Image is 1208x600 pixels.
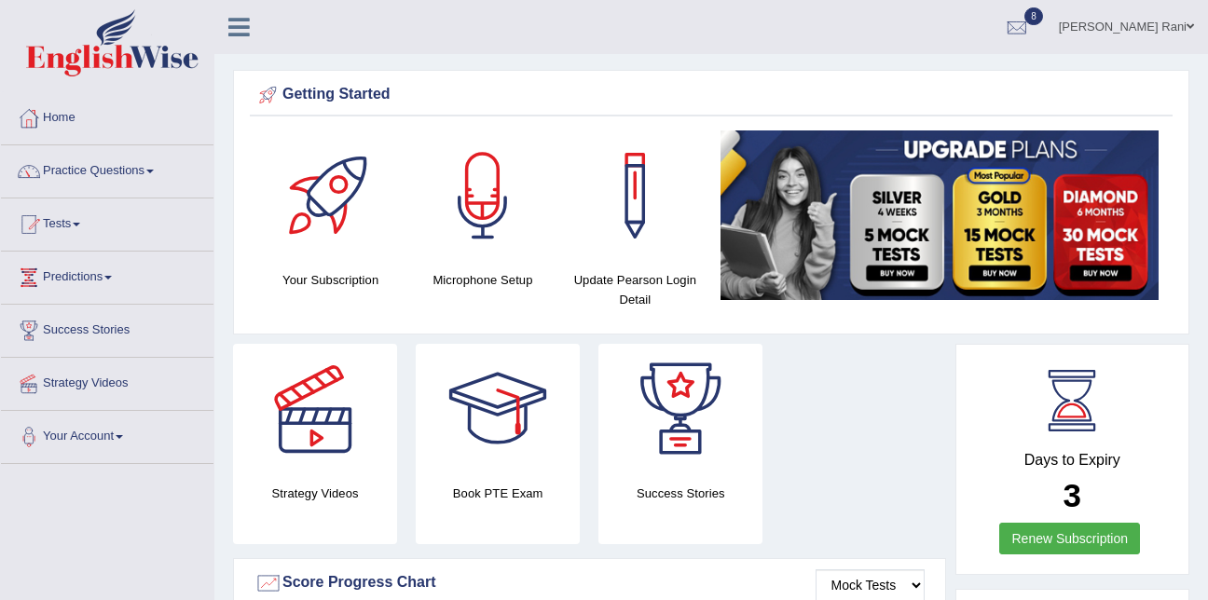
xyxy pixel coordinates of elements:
[1024,7,1043,25] span: 8
[1064,477,1081,513] b: 3
[416,484,580,503] h4: Book PTE Exam
[1,145,213,192] a: Practice Questions
[1,92,213,139] a: Home
[598,484,762,503] h4: Success Stories
[1,305,213,351] a: Success Stories
[1,358,213,404] a: Strategy Videos
[999,523,1140,554] a: Renew Subscription
[416,270,549,290] h4: Microphone Setup
[721,130,1159,300] img: small5.jpg
[233,484,397,503] h4: Strategy Videos
[264,270,397,290] h4: Your Subscription
[1,198,213,245] a: Tests
[254,81,1168,109] div: Getting Started
[977,452,1169,469] h4: Days to Expiry
[569,270,702,309] h4: Update Pearson Login Detail
[1,411,213,457] a: Your Account
[254,569,925,597] div: Score Progress Chart
[1,252,213,298] a: Predictions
